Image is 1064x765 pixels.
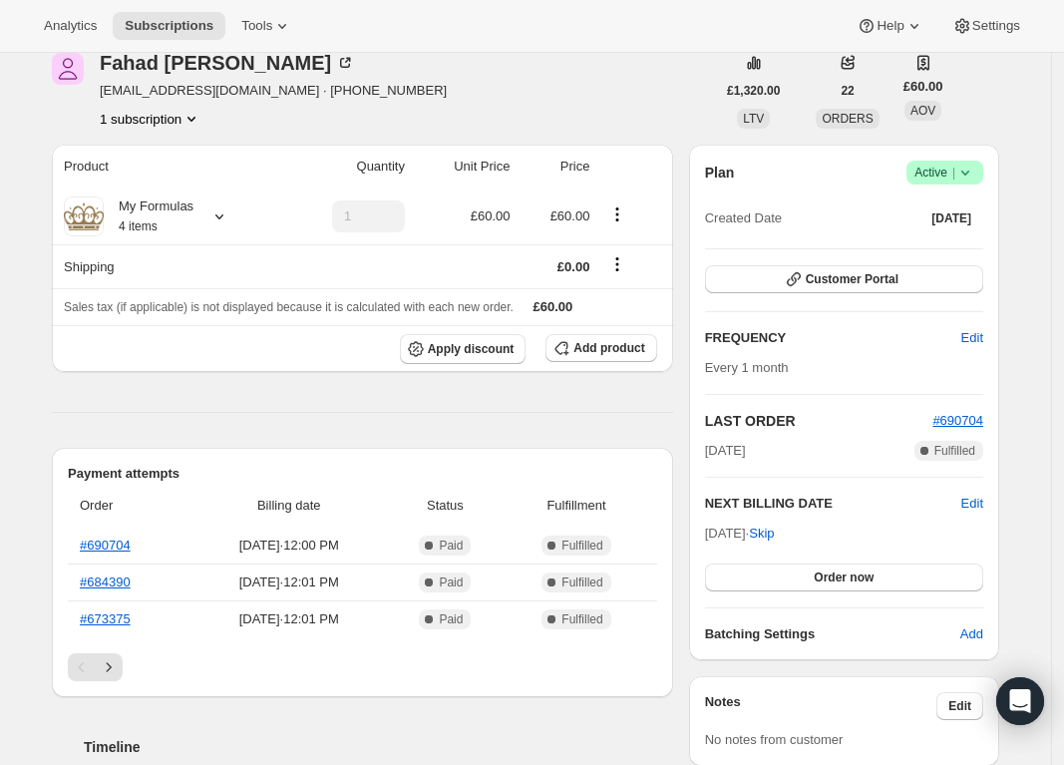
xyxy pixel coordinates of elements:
button: Customer Portal [705,265,983,293]
button: Edit [961,494,983,514]
h2: Timeline [84,737,673,757]
button: Order now [705,564,983,591]
span: Settings [972,18,1020,34]
span: Apply discount [428,341,515,357]
span: Analytics [44,18,97,34]
th: Product [52,145,280,189]
h2: NEXT BILLING DATE [705,494,961,514]
span: LTV [743,112,764,126]
div: Fahad [PERSON_NAME] [100,53,355,73]
h2: Plan [705,163,735,183]
button: Next [95,653,123,681]
span: Every 1 month [705,360,789,375]
h2: Payment attempts [68,464,657,484]
span: Created Date [705,208,782,228]
span: Status [395,496,497,516]
span: Paid [439,574,463,590]
th: Unit Price [411,145,517,189]
button: Subscriptions [113,12,225,40]
button: Add [948,618,995,650]
span: Skip [749,524,774,544]
span: Fulfilled [561,538,602,554]
button: #690704 [932,411,983,431]
span: No notes from customer [705,732,844,747]
span: | [952,165,955,181]
span: [DATE] · 12:01 PM [195,573,383,592]
span: £1,320.00 [727,83,780,99]
span: Active [914,163,975,183]
span: Sales tax (if applicable) is not displayed because it is calculated with each new order. [64,300,514,314]
span: Tools [241,18,272,34]
button: 22 [829,77,866,105]
span: [DATE] [931,210,971,226]
h3: Notes [705,692,937,720]
span: £60.00 [903,77,943,97]
div: Open Intercom Messenger [996,677,1044,725]
span: Paid [439,538,463,554]
span: 22 [841,83,854,99]
h2: FREQUENCY [705,328,961,348]
span: Edit [948,698,971,714]
span: £0.00 [557,259,590,274]
button: Analytics [32,12,109,40]
span: Fahad Malik [52,53,84,85]
span: Help [877,18,903,34]
div: My Formulas [104,196,193,236]
button: Skip [737,518,786,550]
span: ORDERS [822,112,873,126]
span: Fulfillment [508,496,644,516]
span: [DATE] · 12:01 PM [195,609,383,629]
span: Customer Portal [806,271,898,287]
span: [DATE] · 12:00 PM [195,536,383,556]
a: #690704 [80,538,131,553]
th: Quantity [280,145,411,189]
small: 4 items [119,219,158,233]
span: £60.00 [471,208,511,223]
button: Product actions [100,109,201,129]
button: Edit [936,692,983,720]
span: [EMAIL_ADDRESS][DOMAIN_NAME] · [PHONE_NUMBER] [100,81,447,101]
button: Product actions [601,203,633,225]
a: #673375 [80,611,131,626]
button: £1,320.00 [715,77,792,105]
span: Fulfilled [561,574,602,590]
button: Shipping actions [601,253,633,275]
span: [DATE] · [705,526,775,541]
span: Subscriptions [125,18,213,34]
span: Fulfilled [934,443,975,459]
span: Add [960,624,983,644]
span: £60.00 [550,208,590,223]
nav: Pagination [68,653,657,681]
span: AOV [910,104,935,118]
th: Shipping [52,244,280,288]
span: Order now [814,570,874,585]
span: Fulfilled [561,611,602,627]
button: Add product [545,334,656,362]
a: #684390 [80,574,131,589]
button: Edit [949,322,995,354]
span: [DATE] [705,441,746,461]
span: Add product [573,340,644,356]
button: [DATE] [919,204,983,232]
a: #690704 [932,413,983,428]
h6: Batching Settings [705,624,960,644]
span: Paid [439,611,463,627]
span: £60.00 [533,299,573,314]
h2: LAST ORDER [705,411,933,431]
th: Order [68,484,189,528]
span: Edit [961,328,983,348]
button: Apply discount [400,334,527,364]
th: Price [516,145,595,189]
button: Help [845,12,935,40]
span: Billing date [195,496,383,516]
button: Tools [229,12,304,40]
button: Settings [940,12,1032,40]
